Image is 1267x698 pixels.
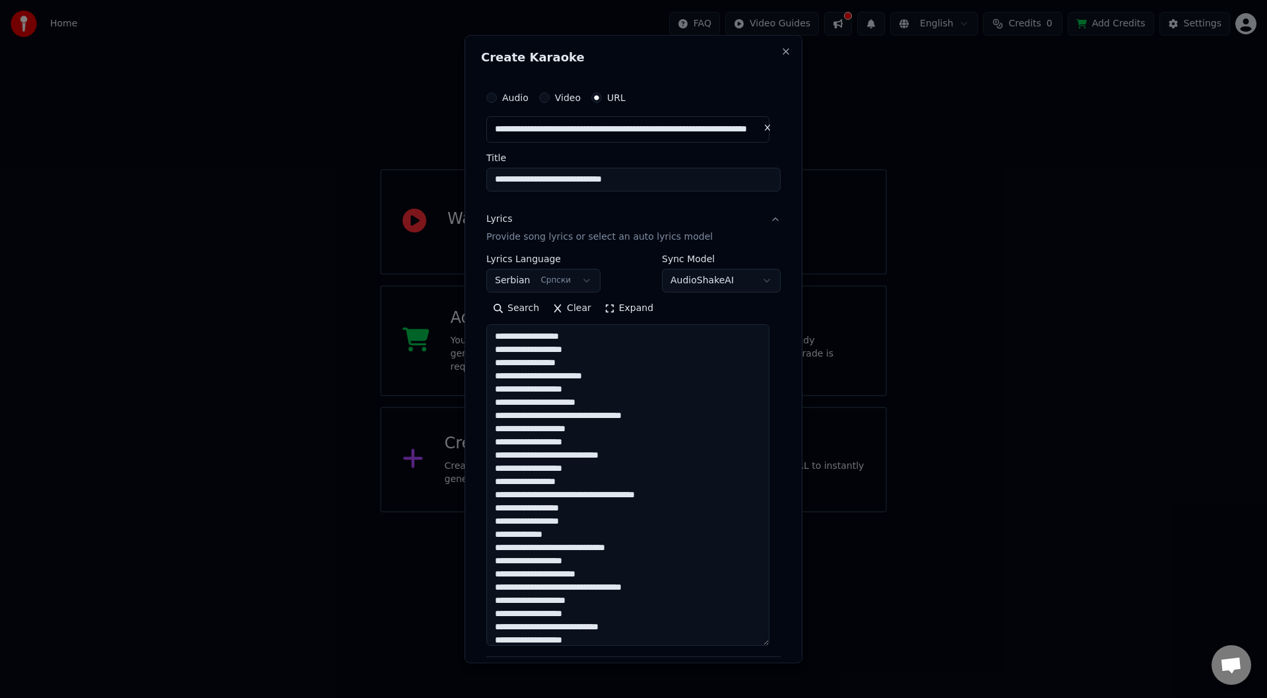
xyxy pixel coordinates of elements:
[486,213,512,226] div: Lyrics
[486,255,781,657] div: LyricsProvide song lyrics or select an auto lyrics model
[481,52,786,63] h2: Create Karaoke
[486,231,713,244] p: Provide song lyrics or select an auto lyrics model
[486,255,601,264] label: Lyrics Language
[607,93,626,102] label: URL
[486,153,781,162] label: Title
[546,298,598,320] button: Clear
[486,298,546,320] button: Search
[555,93,581,102] label: Video
[598,298,660,320] button: Expand
[502,93,529,102] label: Audio
[486,202,781,255] button: LyricsProvide song lyrics or select an auto lyrics model
[662,255,781,264] label: Sync Model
